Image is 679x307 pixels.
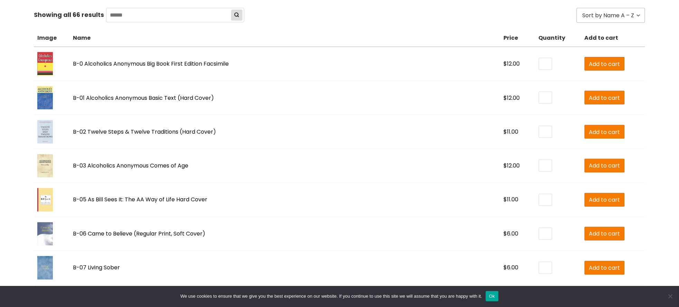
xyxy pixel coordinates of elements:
span: $ [504,94,507,102]
span: $ [504,162,507,170]
span: $ [504,230,507,238]
span: Sort by Name A – Z [583,11,634,20]
span: Add to cart [589,196,620,204]
a: B-05 As Bill Sees It: The AA Way of Life Hard Cover [73,196,208,204]
img: B-0 Alcoholics Anonymous Big Book First Edition Facsimile [37,52,53,76]
a: B-0 Alcoholics Anonymous Big Book First Edition Facsimile [73,60,229,68]
img: B-07 Living Sober [37,256,53,280]
span: 12.00 [507,162,520,170]
span: Add to cart [589,128,620,136]
img: B-01 Alcoholics Anonymous Basic Text (Hard Cover) [37,86,53,110]
span: 11.00 [507,196,519,204]
a: B-02 Twelve Steps & Twelve Traditions (Hard Cover) [73,128,216,136]
img: B-06 Came to Believe (Regular Print, Soft Cover) [37,222,53,246]
span: Add to cart [589,264,620,272]
span: $ [504,264,507,272]
span: 6.00 [507,230,519,238]
span: Add to cart [589,60,620,68]
span: 12.00 [507,94,520,102]
span: Showing all 66 results [34,9,104,20]
span: Name [73,35,91,41]
a: Add to cart [585,261,625,275]
span: Add to cart [589,230,620,238]
img: B-03 Alcoholics Anonymous Comes of Age [37,154,53,178]
span: Price [504,35,518,41]
a: Add to cart [585,227,625,241]
a: B-03 Alcoholics Anonymous Comes of Age [73,162,189,170]
span: $ [504,60,507,68]
span: 12.00 [507,60,520,68]
a: Add to cart [585,193,625,207]
span: Quantity [539,35,566,41]
img: B-02 Twelve Steps & Twelve Traditions (Hard Cover) [37,120,53,144]
span: 6.00 [507,264,519,272]
span: No [667,293,674,300]
span: $ [504,128,507,136]
a: Add to cart [585,159,625,173]
a: B-01 Alcoholics Anonymous Basic Text (Hard Cover) [73,94,214,102]
span: Image [37,35,57,41]
span: We use cookies to ensure that we give you the best experience on our website. If you continue to ... [180,293,482,300]
a: Add to cart [585,125,625,139]
img: B-05 As Bill Sees It: The AA Way of Life Hard Cover [37,188,53,212]
span: Add to cart [589,94,620,102]
span: $ [504,196,507,204]
a: Add to cart [585,91,625,105]
span: Add to cart [589,162,620,170]
span: Add to cart [585,35,619,41]
a: B-06 Came to Believe (Regular Print, Soft Cover) [73,230,206,238]
a: Add to cart [585,57,625,71]
a: B-07 Living Sober [73,264,120,272]
button: Ok [486,291,499,301]
span: 11.00 [507,128,519,136]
